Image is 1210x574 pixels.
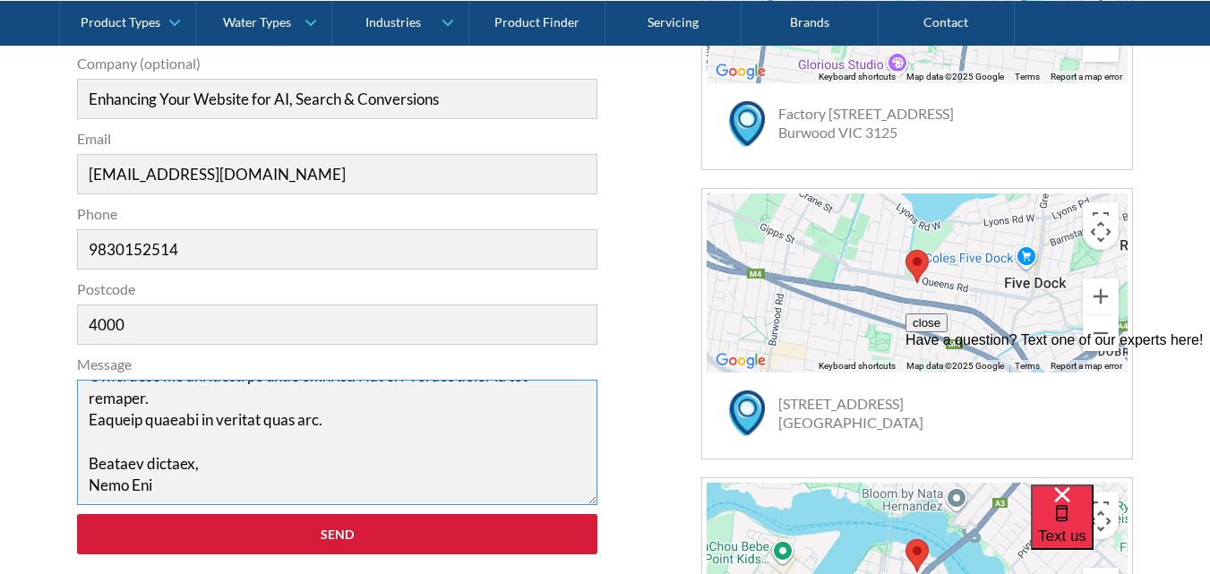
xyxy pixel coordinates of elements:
div: Industries [365,14,421,30]
a: Terms (opens in new tab) [1015,72,1040,81]
img: Google [711,60,770,83]
iframe: podium webchat widget prompt [905,313,1210,507]
div: Water Types [223,14,291,30]
a: [STREET_ADDRESS][GEOGRAPHIC_DATA] [778,395,923,431]
span: Map data ©2025 Google [906,72,1004,81]
img: map marker icon [729,390,765,436]
iframe: podium webchat widget bubble [1031,484,1210,574]
button: Toggle fullscreen view [1083,202,1119,238]
button: Map camera controls [1083,214,1119,250]
button: Keyboard shortcuts [819,71,896,83]
a: Open this area in Google Maps (opens a new window) [711,349,770,373]
div: Map pin [905,250,929,283]
img: map marker icon [729,101,765,147]
label: Postcode [77,278,598,300]
img: Google [711,349,770,373]
div: Map pin [905,539,929,572]
label: Message [77,354,598,375]
a: Factory [STREET_ADDRESS]Burwood VIC 3125 [778,105,954,141]
a: Open this area in Google Maps (opens a new window) [711,60,770,83]
button: Keyboard shortcuts [819,360,896,373]
label: Email [77,128,598,150]
label: Phone [77,203,598,225]
div: Product Types [81,14,160,30]
input: Send [77,514,598,554]
a: Report a map error [1051,72,1122,81]
button: Zoom in [1083,278,1119,314]
label: Company (optional) [77,53,598,74]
